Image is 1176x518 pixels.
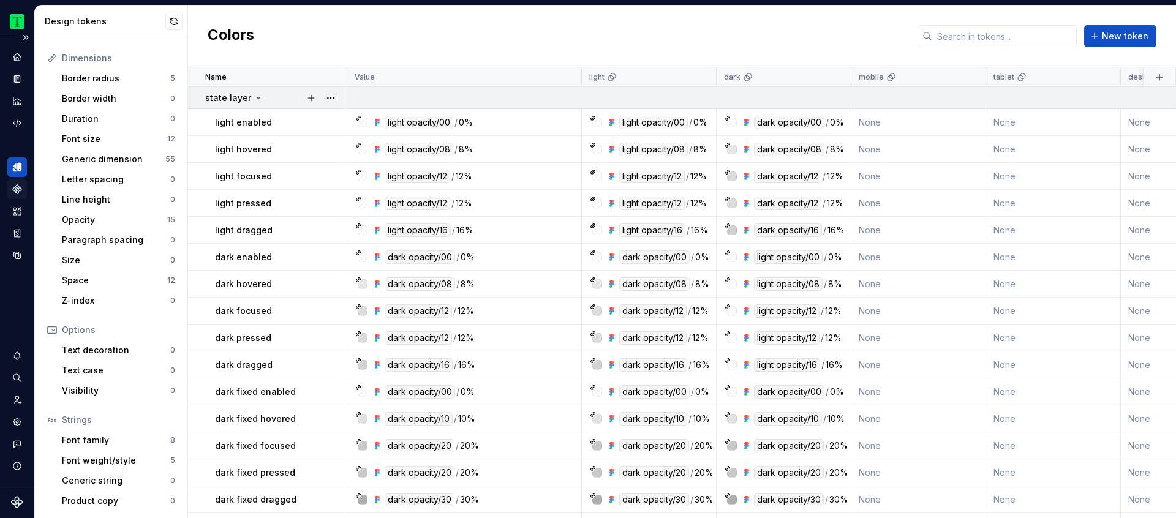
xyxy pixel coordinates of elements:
[693,358,710,372] div: 16%
[824,250,827,264] div: /
[456,223,473,237] div: 16%
[385,143,453,156] div: light opacity/08
[461,277,475,291] div: 8%
[851,190,986,217] td: None
[215,143,272,156] p: light hovered
[986,486,1121,513] td: None
[823,412,826,426] div: /
[851,136,986,163] td: None
[7,201,27,221] div: Assets
[215,467,295,479] p: dark fixed pressed
[691,277,694,291] div: /
[7,412,27,432] a: Settings
[458,304,474,318] div: 12%
[7,69,27,89] div: Documentation
[215,197,271,209] p: light pressed
[690,466,693,479] div: /
[62,153,165,165] div: Generic dimension
[619,170,685,183] div: light opacity/12
[7,113,27,133] div: Code automation
[451,197,454,210] div: /
[385,466,454,479] div: dark opacity/20
[691,223,708,237] div: 16%
[7,47,27,67] a: Home
[461,385,475,399] div: 0%
[456,385,459,399] div: /
[692,331,709,345] div: 12%
[986,217,1121,244] td: None
[754,143,824,156] div: dark opacity/08
[385,385,455,399] div: dark opacity/00
[62,274,167,287] div: Space
[828,250,842,264] div: 0%
[215,413,296,425] p: dark fixed hovered
[619,439,689,452] div: dark opacity/20
[688,304,691,318] div: /
[170,195,175,205] div: 0
[826,385,829,399] div: /
[215,224,273,236] p: light dragged
[695,466,714,479] div: 20%
[695,385,709,399] div: 0%
[689,143,692,156] div: /
[62,324,175,336] div: Options
[62,364,170,377] div: Text case
[754,493,824,506] div: dark opacity/30
[57,381,180,400] a: Visibility0
[170,114,175,124] div: 0
[754,250,823,264] div: light opacity/00
[456,197,472,210] div: 12%
[7,157,27,177] div: Design tokens
[7,179,27,199] div: Components
[355,72,375,82] p: Value
[170,235,175,245] div: 0
[830,385,844,399] div: 0%
[215,116,272,129] p: light enabled
[754,466,824,479] div: dark opacity/20
[827,170,843,183] div: 12%
[170,456,175,465] div: 5
[986,190,1121,217] td: None
[57,129,180,149] a: Font size12
[986,244,1121,271] td: None
[754,277,823,291] div: light opacity/08
[170,476,175,486] div: 0
[851,298,986,325] td: None
[7,246,27,265] a: Data sources
[619,304,687,318] div: dark opacity/12
[170,94,175,103] div: 0
[385,277,455,291] div: dark opacity/08
[170,366,175,375] div: 0
[830,143,844,156] div: 8%
[619,385,690,399] div: dark opacity/00
[215,251,272,263] p: dark enabled
[690,170,707,183] div: 12%
[57,271,180,290] a: Space12
[62,133,167,145] div: Font size
[754,116,824,129] div: dark opacity/00
[57,340,180,360] a: Text decoration0
[7,390,27,410] a: Invite team
[458,358,475,372] div: 16%
[1102,30,1148,42] span: New token
[57,89,180,108] a: Border width0
[57,230,180,250] a: Paragraph spacing0
[170,296,175,306] div: 0
[619,493,689,506] div: dark opacity/30
[215,278,272,290] p: dark hovered
[460,466,479,479] div: 20%
[691,385,694,399] div: /
[456,170,472,183] div: 12%
[619,277,690,291] div: dark opacity/08
[62,254,170,266] div: Size
[45,15,165,28] div: Design tokens
[986,325,1121,351] td: None
[385,116,453,129] div: light opacity/00
[62,173,170,186] div: Letter spacing
[851,109,986,136] td: None
[986,136,1121,163] td: None
[986,459,1121,486] td: None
